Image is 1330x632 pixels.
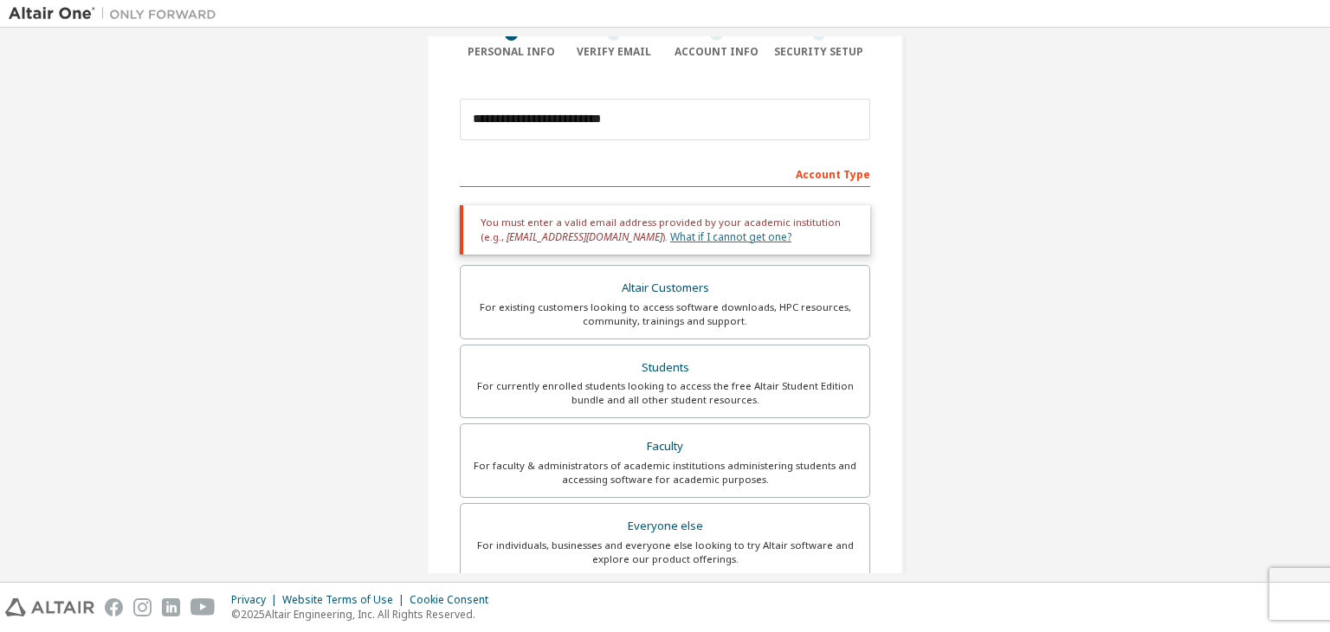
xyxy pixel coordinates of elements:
[162,598,180,616] img: linkedin.svg
[471,435,859,459] div: Faculty
[670,229,791,244] a: What if I cannot get one?
[471,459,859,487] div: For faculty & administrators of academic institutions administering students and accessing softwa...
[190,598,216,616] img: youtube.svg
[563,45,666,59] div: Verify Email
[282,593,410,607] div: Website Terms of Use
[410,593,499,607] div: Cookie Consent
[471,300,859,328] div: For existing customers looking to access software downloads, HPC resources, community, trainings ...
[471,514,859,538] div: Everyone else
[460,205,870,255] div: You must enter a valid email address provided by your academic institution (e.g., ).
[507,229,662,244] span: [EMAIL_ADDRESS][DOMAIN_NAME]
[471,356,859,380] div: Students
[460,159,870,187] div: Account Type
[231,607,499,622] p: © 2025 Altair Engineering, Inc. All Rights Reserved.
[231,593,282,607] div: Privacy
[471,276,859,300] div: Altair Customers
[460,45,563,59] div: Personal Info
[768,45,871,59] div: Security Setup
[471,379,859,407] div: For currently enrolled students looking to access the free Altair Student Edition bundle and all ...
[105,598,123,616] img: facebook.svg
[665,45,768,59] div: Account Info
[9,5,225,23] img: Altair One
[133,598,152,616] img: instagram.svg
[471,538,859,566] div: For individuals, businesses and everyone else looking to try Altair software and explore our prod...
[5,598,94,616] img: altair_logo.svg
